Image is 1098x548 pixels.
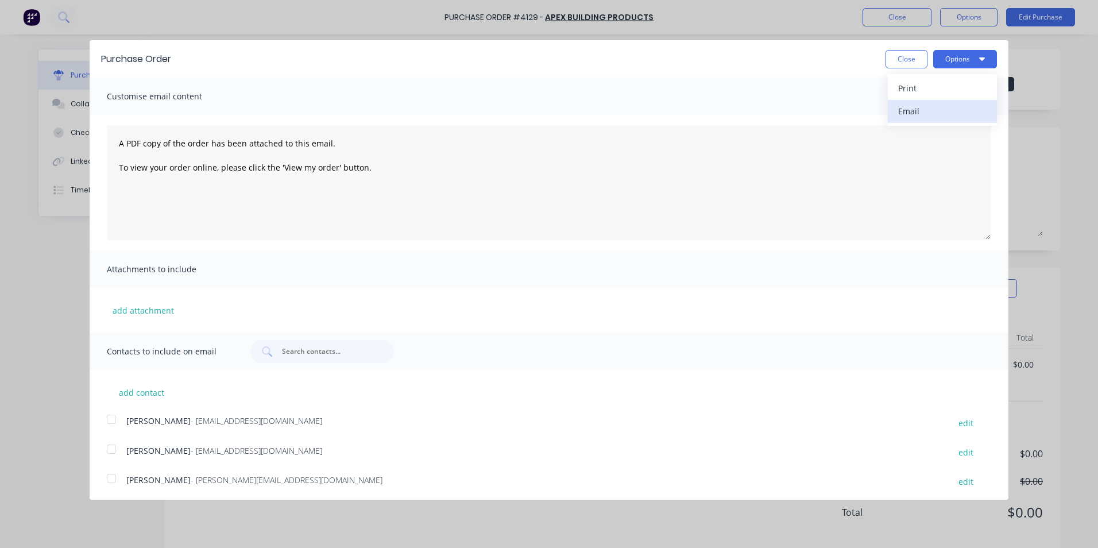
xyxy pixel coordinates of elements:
[191,415,322,426] span: - [EMAIL_ADDRESS][DOMAIN_NAME]
[191,445,322,456] span: - [EMAIL_ADDRESS][DOMAIN_NAME]
[107,261,233,277] span: Attachments to include
[101,52,171,66] div: Purchase Order
[898,103,987,119] div: Email
[126,445,191,456] span: [PERSON_NAME]
[191,474,382,485] span: - [PERSON_NAME][EMAIL_ADDRESS][DOMAIN_NAME]
[107,88,233,105] span: Customise email content
[107,384,176,401] button: add contact
[898,80,987,97] div: Print
[107,344,233,360] span: Contacts to include on email
[107,302,180,319] button: add attachment
[126,474,191,485] span: [PERSON_NAME]
[107,125,991,240] textarea: A PDF copy of the order has been attached to this email. To view your order online, please click ...
[888,77,997,100] button: Print
[952,474,980,489] button: edit
[886,50,927,68] button: Close
[888,100,997,123] button: Email
[952,445,980,460] button: edit
[933,50,997,68] button: Options
[952,415,980,430] button: edit
[126,415,191,426] span: [PERSON_NAME]
[281,346,376,357] input: Search contacts...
